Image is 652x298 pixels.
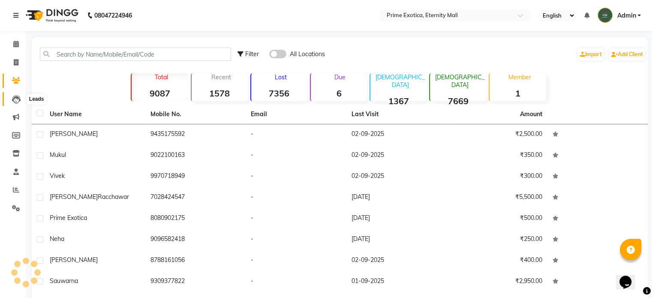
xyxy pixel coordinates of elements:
[145,250,246,271] td: 8788161056
[145,145,246,166] td: 9022100163
[346,124,447,145] td: 02-09-2025
[98,193,129,201] span: Racchawar
[246,271,346,292] td: -
[22,3,81,27] img: logo
[255,73,307,81] p: Lost
[145,166,246,187] td: 9970718949
[616,264,643,289] iframe: chat widget
[50,214,87,222] span: prime exotica
[346,145,447,166] td: 02-09-2025
[447,250,547,271] td: ₹400.00
[246,145,346,166] td: -
[45,105,145,124] th: User Name
[94,3,132,27] b: 08047224946
[132,88,188,99] strong: 9087
[246,166,346,187] td: -
[346,187,447,208] td: [DATE]
[493,73,546,81] p: Member
[447,187,547,208] td: ₹5,500.00
[245,50,259,58] span: Filter
[447,166,547,187] td: ₹300.00
[145,105,246,124] th: Mobile No.
[246,105,346,124] th: Email
[50,172,65,180] span: Vivek
[490,88,546,99] strong: 1
[346,208,447,229] td: [DATE]
[447,229,547,250] td: ₹250.00
[430,96,486,106] strong: 7669
[50,235,64,243] span: Neha
[346,105,447,124] th: Last Visit
[447,271,547,292] td: ₹2,950.00
[50,277,78,285] span: Sauwarna
[145,271,246,292] td: 9309377822
[135,73,188,81] p: Total
[433,73,486,89] p: [DEMOGRAPHIC_DATA]
[447,145,547,166] td: ₹350.00
[346,250,447,271] td: 02-09-2025
[311,88,367,99] strong: 6
[447,208,547,229] td: ₹500.00
[145,187,246,208] td: 7028424547
[609,48,645,60] a: Add Client
[27,94,46,105] div: Leads
[515,105,547,124] th: Amount
[246,187,346,208] td: -
[50,256,98,264] span: [PERSON_NAME]
[370,96,427,106] strong: 1367
[50,130,98,138] span: [PERSON_NAME]
[447,124,547,145] td: ₹2,500.00
[312,73,367,81] p: Due
[50,193,98,201] span: [PERSON_NAME]
[346,166,447,187] td: 02-09-2025
[246,250,346,271] td: -
[145,229,246,250] td: 9096582418
[346,229,447,250] td: [DATE]
[346,271,447,292] td: 01-09-2025
[192,88,248,99] strong: 1578
[251,88,307,99] strong: 7356
[290,50,325,59] span: All Locations
[246,124,346,145] td: -
[145,208,246,229] td: 8080902175
[246,208,346,229] td: -
[50,151,66,159] span: Mukul
[578,48,604,60] a: Import
[246,229,346,250] td: -
[145,124,246,145] td: 9435175592
[598,8,613,23] img: Admin
[374,73,427,89] p: [DEMOGRAPHIC_DATA]
[195,73,248,81] p: Recent
[40,48,231,61] input: Search by Name/Mobile/Email/Code
[617,11,636,20] span: Admin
